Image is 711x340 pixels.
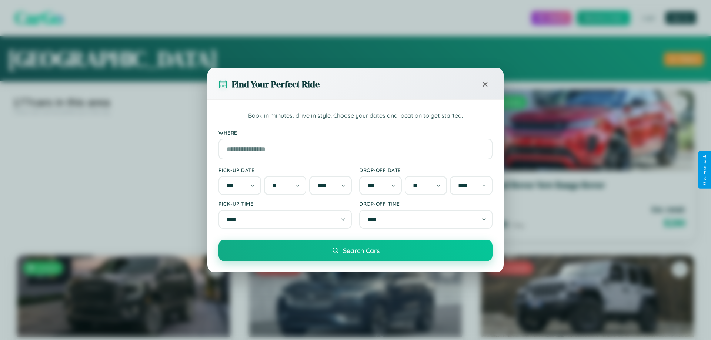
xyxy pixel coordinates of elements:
label: Pick-up Date [218,167,352,173]
label: Where [218,129,493,136]
span: Search Cars [343,246,380,255]
h3: Find Your Perfect Ride [232,78,320,90]
label: Pick-up Time [218,201,352,207]
label: Drop-off Date [359,167,493,173]
p: Book in minutes, drive in style. Choose your dates and location to get started. [218,111,493,121]
label: Drop-off Time [359,201,493,207]
button: Search Cars [218,240,493,261]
